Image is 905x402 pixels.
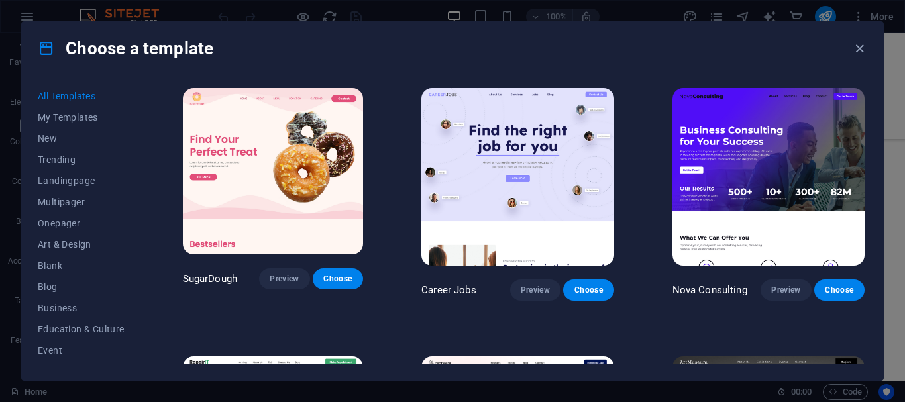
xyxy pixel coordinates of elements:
[183,88,364,254] img: SugarDough
[38,176,125,186] span: Landingpage
[771,285,800,295] span: Preview
[38,345,125,356] span: Event
[38,133,125,144] span: New
[38,91,125,101] span: All Templates
[38,239,125,250] span: Art & Design
[563,279,613,301] button: Choose
[421,88,613,266] img: Career Jobs
[38,340,125,361] button: Event
[38,297,125,319] button: Business
[510,279,560,301] button: Preview
[38,154,125,165] span: Trending
[38,149,125,170] button: Trending
[183,272,237,285] p: SugarDough
[38,234,125,255] button: Art & Design
[38,38,213,59] h4: Choose a template
[521,285,550,295] span: Preview
[270,274,299,284] span: Preview
[38,197,125,207] span: Multipager
[38,255,125,276] button: Blank
[259,268,309,289] button: Preview
[38,85,125,107] button: All Templates
[761,279,811,301] button: Preview
[574,285,603,295] span: Choose
[38,276,125,297] button: Blog
[38,260,125,271] span: Blank
[814,279,865,301] button: Choose
[421,283,476,297] p: Career Jobs
[38,218,125,228] span: Onepager
[38,112,125,123] span: My Templates
[672,283,747,297] p: Nova Consulting
[38,319,125,340] button: Education & Culture
[38,128,125,149] button: New
[38,191,125,213] button: Multipager
[825,285,854,295] span: Choose
[38,324,125,334] span: Education & Culture
[38,361,125,382] button: Gastronomy
[672,88,865,266] img: Nova Consulting
[38,303,125,313] span: Business
[323,274,352,284] span: Choose
[38,281,125,292] span: Blog
[313,268,363,289] button: Choose
[38,213,125,234] button: Onepager
[38,107,125,128] button: My Templates
[38,170,125,191] button: Landingpage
